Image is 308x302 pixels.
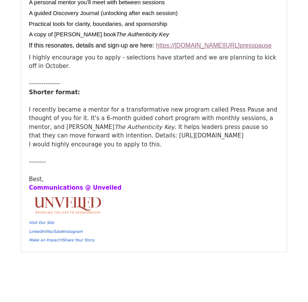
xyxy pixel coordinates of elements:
[29,79,279,88] div: ---------------
[63,229,83,234] a: Instagram
[29,53,279,71] div: I highly encourage you to apply - selections have started and we are planning to kick off in Octo...
[29,238,61,242] a: Make an Impact!
[29,31,279,37] li: A copy of [PERSON_NAME] book
[29,20,279,27] li: Practical tools for clarity, boundaries, and sponsorship
[156,42,272,49] a: https://[DOMAIN_NAME][URL]presspause
[29,105,279,140] div: I recently became a mentor for a transformative new program called Press Pause and thought of you...
[29,89,80,96] b: Shorter format:
[115,124,175,131] i: The Authenticity Key
[29,238,95,242] font: I
[29,221,54,225] a: Visit Our Site
[29,184,122,191] font: Communications @ Unveiled
[29,229,45,234] a: LinkedIn
[29,192,106,218] img: AIorK4zIR5cT_0sXnmxCJOPndZpJ-9pmNbvT0Dw1NtjPIDoPwbxu9UPv50UjWYXi7T85LJmwAvEEuwI
[29,229,83,234] font: I I
[269,265,308,302] iframe: Chat Widget
[46,229,62,234] a: YouTube
[29,158,279,166] div: --------
[63,238,95,242] a: Share Your Story
[29,10,279,16] li: A guided Discovery Journal (unlocking after each session)
[29,42,154,49] span: If this resonates, details and sign-up are here:
[29,140,279,149] div: I would highly encourage you to apply to this.
[29,175,279,184] div: Best,
[116,31,169,37] i: The Authenticity Key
